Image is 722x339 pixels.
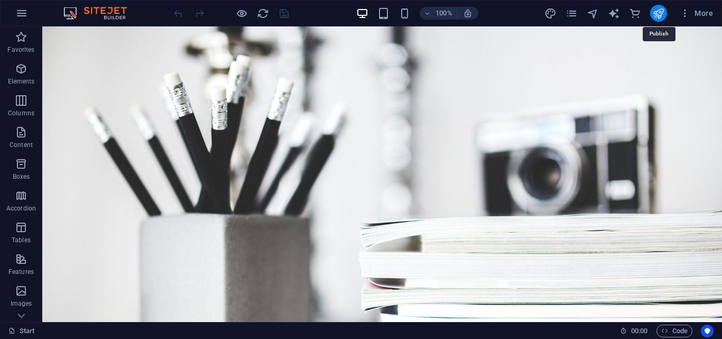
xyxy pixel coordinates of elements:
button: text_generator [608,7,621,20]
span: 00 00 [631,325,647,337]
button: Click here to leave preview mode and continue editing [235,7,248,20]
button: publish [650,5,667,22]
span: Code [661,325,688,337]
i: Commerce [629,7,641,20]
p: Images [11,299,32,308]
button: Usercentrics [701,325,714,337]
p: Elements [8,77,35,86]
p: Features [8,268,34,276]
p: Favorites [7,45,34,54]
button: pages [566,7,578,20]
button: design [544,7,557,20]
img: Editor Logo [61,7,140,20]
button: navigator [587,7,599,20]
button: commerce [629,7,642,20]
p: Boxes [13,172,30,181]
a: Click to cancel selection. Double-click to open Pages [8,325,35,337]
p: Accordion [6,204,36,213]
i: Pages (Ctrl+Alt+S) [566,7,578,20]
button: 100% [420,7,457,20]
h6: 100% [436,7,452,20]
i: Design (Ctrl+Alt+Y) [544,7,557,20]
i: Reload page [257,7,269,20]
i: AI Writer [608,7,620,20]
h6: Session time [620,325,648,337]
span: : [638,327,640,335]
p: Columns [8,109,34,117]
i: On resize automatically adjust zoom level to fit chosen device. [463,8,473,18]
button: Code [656,325,692,337]
button: More [675,5,717,22]
p: Tables [12,236,31,244]
span: More [680,8,713,19]
button: reload [256,7,269,20]
p: Content [10,141,33,149]
i: Navigator [587,7,599,20]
